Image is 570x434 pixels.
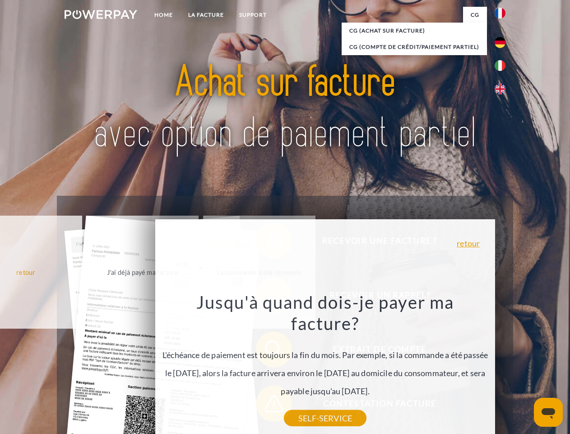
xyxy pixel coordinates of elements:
img: title-powerpay_fr.svg [86,43,484,173]
a: SELF-SERVICE [284,410,366,426]
img: it [495,60,505,71]
iframe: Bouton de lancement de la fenêtre de messagerie [534,398,563,427]
img: fr [495,8,505,19]
div: L'échéance de paiement est toujours la fin du mois. Par exemple, si la commande a été passée le [... [161,291,490,418]
img: de [495,37,505,48]
div: J'ai déjà payé ma facture [92,266,194,278]
a: Support [232,7,274,23]
a: CG [463,7,487,23]
img: en [495,84,505,94]
a: LA FACTURE [181,7,232,23]
h3: Jusqu'à quand dois-je payer ma facture? [161,291,490,335]
a: Home [147,7,181,23]
a: CG (Compte de crédit/paiement partiel) [342,39,487,55]
a: CG (achat sur facture) [342,23,487,39]
img: logo-powerpay-white.svg [65,10,137,19]
a: retour [457,239,480,247]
